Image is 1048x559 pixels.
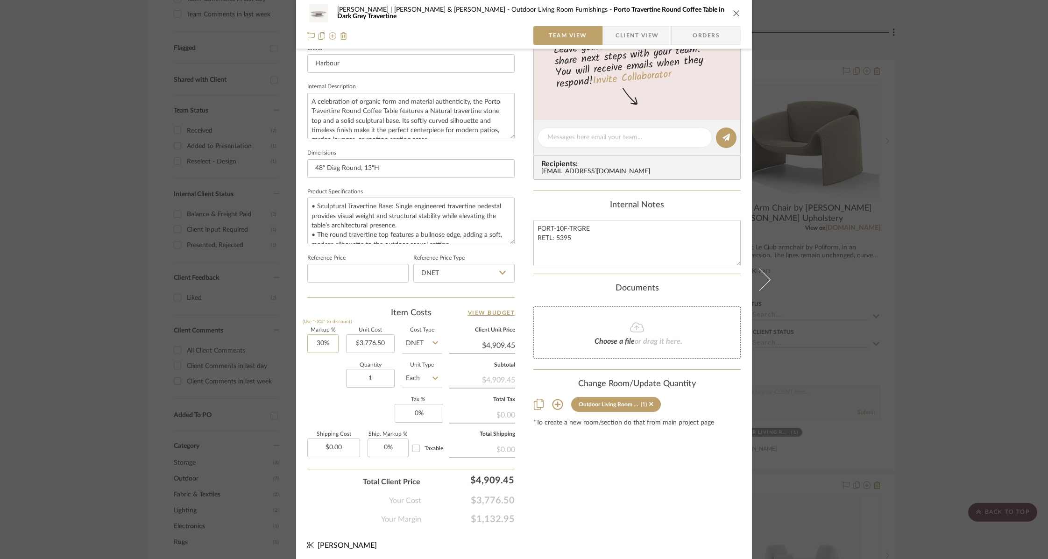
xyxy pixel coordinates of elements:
label: Quantity [346,363,395,368]
label: Ship. Markup % [368,432,409,437]
label: Subtotal [449,363,515,368]
div: Item Costs [307,307,515,318]
div: Outdoor Living Room Furnishings [579,401,638,408]
span: Client View [616,26,659,45]
span: Recipients: [541,160,736,168]
span: $3,776.50 [421,495,515,506]
label: Product Specifications [307,190,363,194]
div: $4,909.45 [425,471,518,489]
img: Remove from project [340,32,347,40]
label: Brand [307,46,322,51]
div: Change Room/Update Quantity [533,379,741,389]
label: Reference Price [307,256,346,261]
label: Cost Type [402,328,442,333]
span: Total Client Price [363,476,420,488]
span: Outdoor Living Room Furnishings [511,7,614,13]
div: Leave yourself a note here or share next steps with your team. You will receive emails when they ... [532,29,742,92]
input: Enter the dimensions of this item [307,159,515,178]
div: *To create a new room/section do that from main project page [533,419,741,427]
span: Your Cost [389,495,421,506]
label: Internal Description [307,85,356,89]
label: Unit Type [402,363,442,368]
span: [PERSON_NAME] | [PERSON_NAME] & [PERSON_NAME] [337,7,511,13]
label: Markup % [307,328,339,333]
label: Reference Price Type [413,256,465,261]
button: close [732,9,741,17]
div: Documents [533,283,741,294]
span: Team View [549,26,587,45]
span: Taxable [425,446,443,451]
div: [EMAIL_ADDRESS][DOMAIN_NAME] [541,168,736,176]
div: $0.00 [449,406,515,423]
a: View Budget [468,307,515,318]
span: Choose a file [595,338,635,345]
div: Internal Notes [533,200,741,211]
div: (1) [641,401,647,408]
label: Total Tax [449,397,515,402]
label: Dimensions [307,151,336,156]
div: $4,909.45 [449,371,515,388]
span: $1,132.95 [421,514,515,525]
img: 095d0c17-ab8c-4ee8-8cfa-7fbad74845fc_48x40.jpg [307,4,330,22]
span: [PERSON_NAME] [318,542,377,549]
div: $0.00 [449,440,515,457]
span: or drag it here. [635,338,682,345]
span: Your Margin [381,514,421,525]
input: Enter Brand [307,54,515,73]
label: Shipping Cost [307,432,360,437]
label: Total Shipping [449,432,515,437]
span: Orders [682,26,730,45]
a: Invite Collaborator [592,66,672,90]
label: Client Unit Price [449,328,515,333]
span: Porto Travertine Round Coffee Table in Dark Grey Travertine [337,7,724,20]
label: Tax % [395,397,442,402]
label: Unit Cost [346,328,395,333]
